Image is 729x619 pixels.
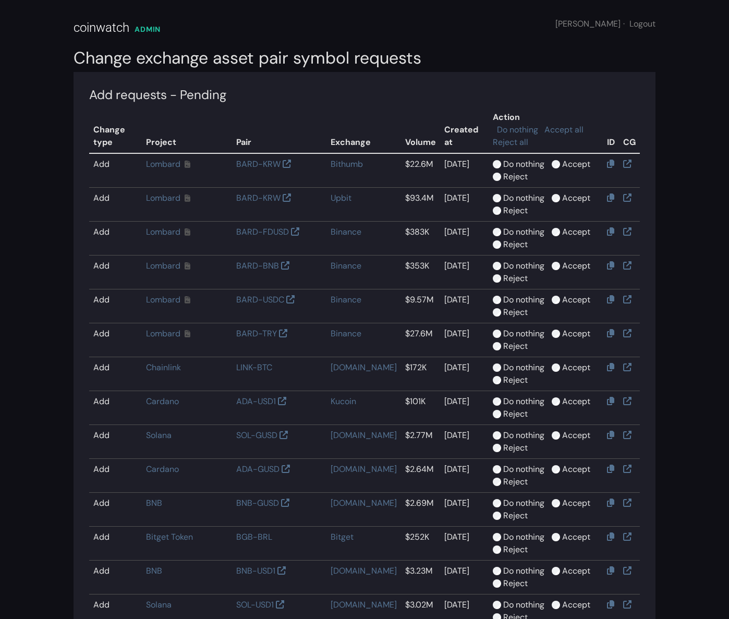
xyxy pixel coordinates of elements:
[562,192,590,204] label: Accept
[89,188,142,222] td: Add
[489,107,603,153] th: Action
[146,192,180,203] a: Lombard
[236,226,289,237] a: BARD-FDUSD
[401,459,440,493] td: $2.64M
[89,256,142,289] td: Add
[503,565,544,577] label: Do nothing
[619,107,640,153] th: CG
[562,531,590,543] label: Accept
[401,107,440,153] th: Volume
[89,153,142,188] td: Add
[236,497,279,508] a: BNB-GUSD
[401,561,440,594] td: $3.23M
[331,599,397,610] a: [DOMAIN_NAME]
[503,238,528,251] label: Reject
[401,357,440,391] td: $172K
[562,429,590,442] label: Accept
[146,294,180,305] a: Lombard
[623,18,625,29] span: ·
[440,493,488,527] td: [DATE]
[440,188,488,222] td: [DATE]
[89,527,142,561] td: Add
[236,565,275,576] a: BNB-USD1
[503,442,528,454] label: Reject
[503,374,528,386] label: Reject
[146,260,180,271] a: Lombard
[146,362,181,373] a: Chainlink
[89,425,142,459] td: Add
[331,362,397,373] a: [DOMAIN_NAME]
[562,599,590,611] label: Accept
[503,543,528,556] label: Reject
[440,459,488,493] td: [DATE]
[331,565,397,576] a: [DOMAIN_NAME]
[236,192,281,203] a: BARD-KRW
[562,463,590,476] label: Accept
[142,107,232,153] th: Project
[503,531,544,543] label: Do nothing
[89,222,142,256] td: Add
[401,425,440,459] td: $2.77M
[503,476,528,488] label: Reject
[503,272,528,285] label: Reject
[146,430,172,441] a: Solana
[503,497,544,509] label: Do nothing
[503,599,544,611] label: Do nothing
[236,531,272,542] a: BGB-BRL
[401,188,440,222] td: $93.4M
[135,24,161,35] div: ADMIN
[331,328,361,339] a: Binance
[401,153,440,188] td: $22.6M
[555,18,655,30] div: [PERSON_NAME]
[503,306,528,319] label: Reject
[146,226,180,237] a: Lombard
[503,509,528,522] label: Reject
[401,493,440,527] td: $2.69M
[497,124,538,135] a: Do nothing
[493,137,528,148] a: Reject all
[562,361,590,374] label: Accept
[146,464,179,475] a: Cardano
[562,226,590,238] label: Accept
[74,48,655,68] h2: Change exchange asset pair symbol requests
[440,391,488,425] td: [DATE]
[503,395,544,408] label: Do nothing
[331,464,397,475] a: [DOMAIN_NAME]
[89,459,142,493] td: Add
[236,396,276,407] a: ADA-USD1
[146,328,180,339] a: Lombard
[89,323,142,357] td: Add
[146,565,162,576] a: BNB
[89,107,142,153] th: Change type
[74,18,129,37] div: coinwatch
[89,493,142,527] td: Add
[503,158,544,171] label: Do nothing
[331,159,363,169] a: Bithumb
[503,327,544,340] label: Do nothing
[562,260,590,272] label: Accept
[440,527,488,561] td: [DATE]
[331,260,361,271] a: Binance
[503,361,544,374] label: Do nothing
[629,18,655,29] a: Logout
[331,497,397,508] a: [DOMAIN_NAME]
[89,357,142,391] td: Add
[89,88,640,103] h4: Add requests - Pending
[331,192,351,203] a: Upbit
[401,323,440,357] td: $27.6M
[440,289,488,323] td: [DATE]
[562,327,590,340] label: Accept
[401,256,440,289] td: $353K
[503,408,528,420] label: Reject
[503,294,544,306] label: Do nothing
[503,226,544,238] label: Do nothing
[326,107,401,153] th: Exchange
[562,565,590,577] label: Accept
[503,260,544,272] label: Do nothing
[440,107,488,153] th: Created at
[331,430,397,441] a: [DOMAIN_NAME]
[236,599,274,610] a: SOL-USD1
[440,561,488,594] td: [DATE]
[440,425,488,459] td: [DATE]
[236,159,281,169] a: BARD-KRW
